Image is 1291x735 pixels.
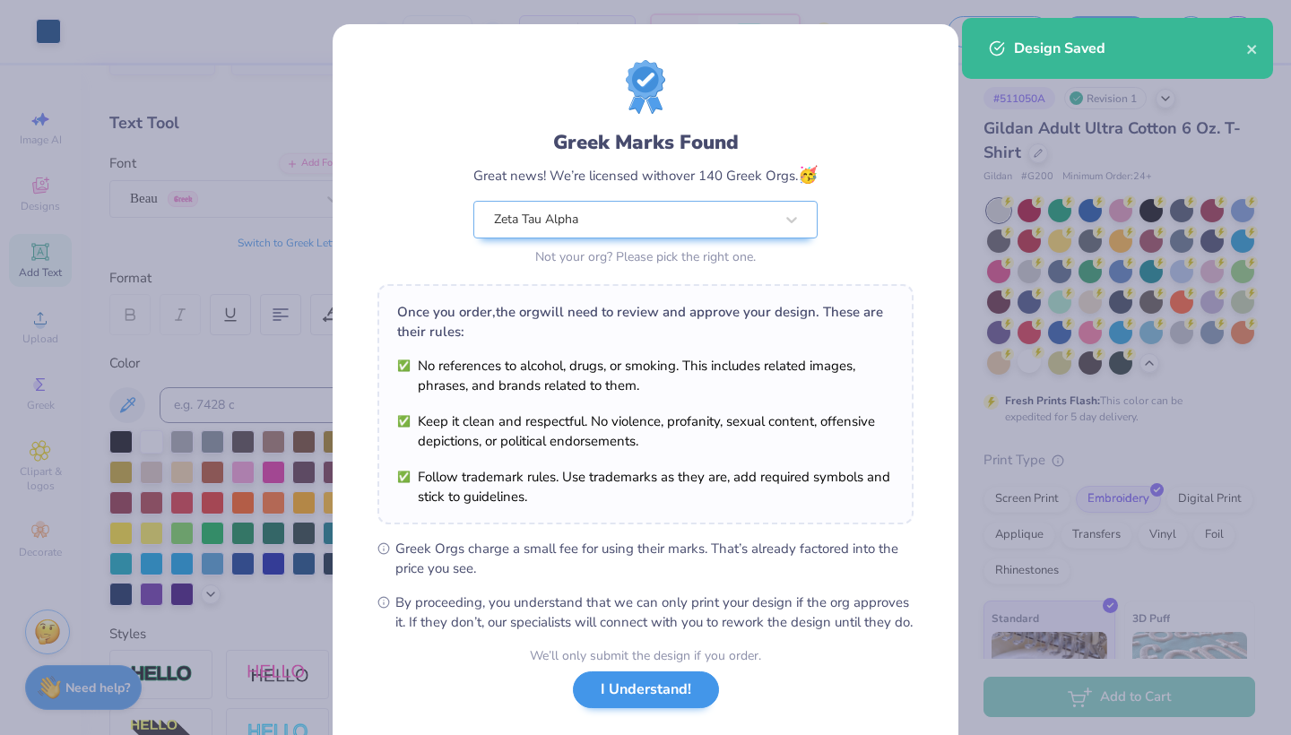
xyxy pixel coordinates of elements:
div: Not your org? Please pick the right one. [473,247,818,266]
img: license-marks-badge.png [626,60,665,114]
div: Once you order, the org will need to review and approve your design. These are their rules: [397,302,894,342]
span: Greek Orgs charge a small fee for using their marks. That’s already factored into the price you see. [395,539,914,578]
div: Greek Marks Found [473,128,818,157]
button: I Understand! [573,671,719,708]
div: We’ll only submit the design if you order. [530,646,761,665]
div: Design Saved [1014,38,1246,59]
div: Great news! We’re licensed with over 140 Greek Orgs. [473,163,818,187]
li: Keep it clean and respectful. No violence, profanity, sexual content, offensive depictions, or po... [397,411,894,451]
li: Follow trademark rules. Use trademarks as they are, add required symbols and stick to guidelines. [397,467,894,506]
span: By proceeding, you understand that we can only print your design if the org approves it. If they ... [395,592,914,632]
span: 🥳 [798,164,818,186]
li: No references to alcohol, drugs, or smoking. This includes related images, phrases, and brands re... [397,356,894,395]
button: close [1246,38,1259,59]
